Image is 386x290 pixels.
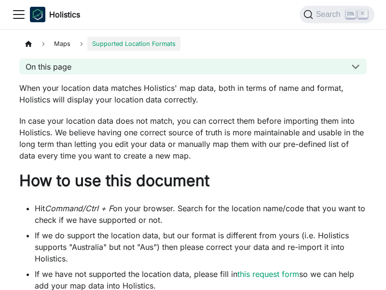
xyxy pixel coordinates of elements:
[19,115,367,161] p: In case your location data does not match, you can correct them before importing them into Holist...
[19,37,38,51] a: Home page
[12,7,26,22] button: Toggle navigation bar
[300,6,374,23] button: Search (Ctrl+K)
[45,203,113,213] em: Command/Ctrl + F
[35,203,367,226] li: Hit on your browser. Search for the location name/code that you want to check if we have supporte...
[237,269,299,279] a: this request form
[19,82,367,105] p: When your location data matches Holistics' map data, both in terms of name and format, Holistics ...
[19,37,367,51] nav: Breadcrumbs
[19,171,367,190] h1: How to use this document
[49,37,75,51] span: Maps
[358,10,368,18] kbd: K
[313,10,346,19] span: Search
[19,58,367,74] button: On this page
[30,7,80,22] a: HolisticsHolistics
[30,7,45,22] img: Holistics
[35,230,367,264] li: If we do support the location data, but our format is different from yours (i.e. Holistics suppor...
[87,37,180,51] span: Supported Location Formats
[49,9,80,20] b: Holistics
